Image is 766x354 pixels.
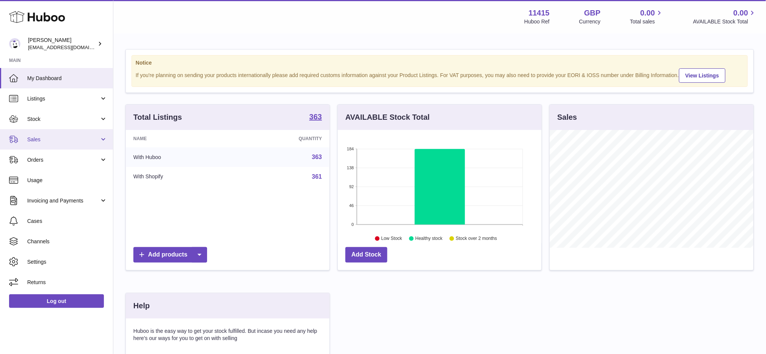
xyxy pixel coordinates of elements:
[136,67,744,83] div: If you're planning on sending your products internationally please add required customs informati...
[351,222,354,227] text: 0
[312,173,322,180] a: 361
[349,184,354,189] text: 92
[236,130,330,147] th: Quantity
[525,18,550,25] div: Huboo Ref
[27,197,99,204] span: Invoicing and Payments
[641,8,655,18] span: 0.00
[27,156,99,164] span: Orders
[27,75,107,82] span: My Dashboard
[693,18,757,25] span: AVAILABLE Stock Total
[133,247,207,263] a: Add products
[133,328,322,342] p: Huboo is the easy way to get your stock fulfilled. But incase you need any help here's our ways f...
[126,147,236,167] td: With Huboo
[347,147,354,151] text: 184
[679,68,726,83] a: View Listings
[415,236,443,241] text: Healthy stock
[345,112,430,122] h3: AVAILABLE Stock Total
[734,8,748,18] span: 0.00
[347,165,354,170] text: 138
[126,130,236,147] th: Name
[456,236,497,241] text: Stock over 2 months
[630,18,664,25] span: Total sales
[136,59,744,66] strong: Notice
[27,218,107,225] span: Cases
[381,236,402,241] text: Low Stock
[9,294,104,308] a: Log out
[27,258,107,266] span: Settings
[27,136,99,143] span: Sales
[312,154,322,160] a: 363
[28,37,96,51] div: [PERSON_NAME]
[28,44,111,50] span: [EMAIL_ADDRESS][DOMAIN_NAME]
[133,112,182,122] h3: Total Listings
[579,18,601,25] div: Currency
[345,247,387,263] a: Add Stock
[309,113,322,121] strong: 363
[27,177,107,184] span: Usage
[27,95,99,102] span: Listings
[27,116,99,123] span: Stock
[584,8,600,18] strong: GBP
[349,203,354,208] text: 46
[27,238,107,245] span: Channels
[557,112,577,122] h3: Sales
[309,113,322,122] a: 363
[693,8,757,25] a: 0.00 AVAILABLE Stock Total
[126,167,236,187] td: With Shopify
[630,8,664,25] a: 0.00 Total sales
[9,38,20,49] img: care@shopmanto.uk
[133,301,150,311] h3: Help
[529,8,550,18] strong: 11415
[27,279,107,286] span: Returns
